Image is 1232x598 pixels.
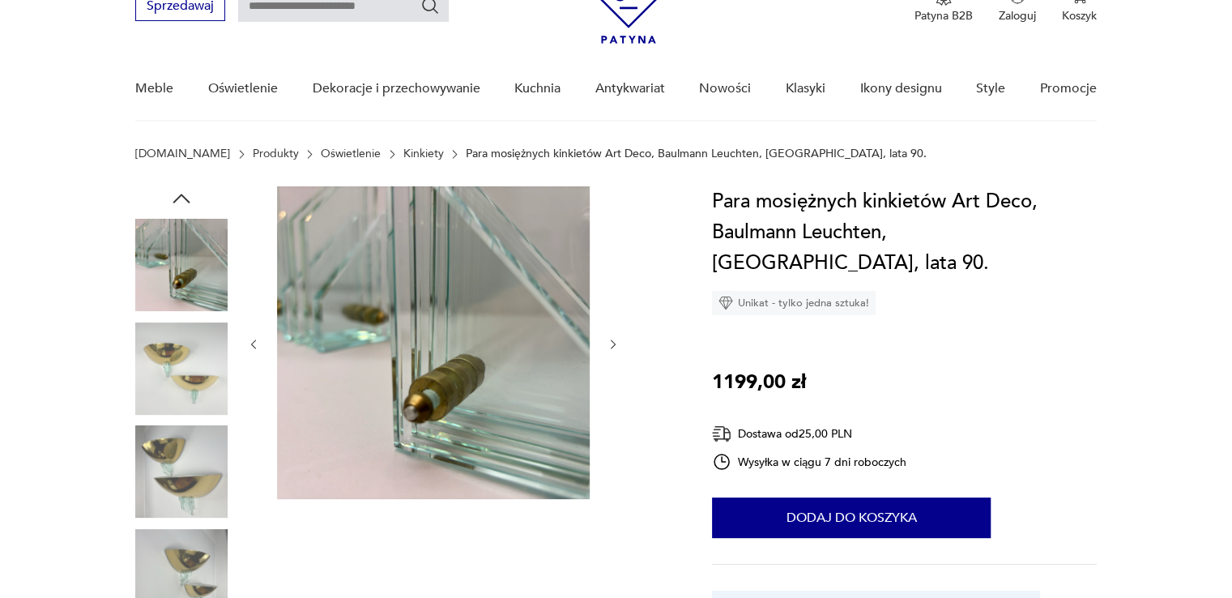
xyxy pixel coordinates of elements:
a: Promocje [1040,58,1097,120]
img: Zdjęcie produktu Para mosiężnych kinkietów Art Deco, Baulmann Leuchten, Niemcy, lata 90. [135,425,228,518]
a: Kinkiety [403,147,444,160]
p: Para mosiężnych kinkietów Art Deco, Baulmann Leuchten, [GEOGRAPHIC_DATA], lata 90. [466,147,927,160]
p: Koszyk [1062,8,1097,23]
img: Zdjęcie produktu Para mosiężnych kinkietów Art Deco, Baulmann Leuchten, Niemcy, lata 90. [135,322,228,415]
a: Ikony designu [859,58,941,120]
a: Style [976,58,1005,120]
a: [DOMAIN_NAME] [135,147,230,160]
img: Zdjęcie produktu Para mosiężnych kinkietów Art Deco, Baulmann Leuchten, Niemcy, lata 90. [135,219,228,311]
a: Klasyki [786,58,825,120]
img: Zdjęcie produktu Para mosiężnych kinkietów Art Deco, Baulmann Leuchten, Niemcy, lata 90. [277,186,590,499]
a: Oświetlenie [321,147,381,160]
img: Ikona diamentu [718,296,733,310]
a: Dekoracje i przechowywanie [312,58,480,120]
p: 1199,00 zł [712,367,806,398]
a: Meble [135,58,173,120]
h1: Para mosiężnych kinkietów Art Deco, Baulmann Leuchten, [GEOGRAPHIC_DATA], lata 90. [712,186,1097,279]
div: Unikat - tylko jedna sztuka! [712,291,876,315]
a: Kuchnia [514,58,561,120]
a: Produkty [253,147,299,160]
p: Patyna B2B [914,8,973,23]
a: Antykwariat [595,58,665,120]
a: Oświetlenie [208,58,278,120]
button: Dodaj do koszyka [712,498,991,538]
a: Sprzedawaj [135,2,225,13]
img: Ikona dostawy [712,424,731,444]
a: Nowości [699,58,751,120]
div: Dostawa od 25,00 PLN [712,424,906,444]
div: Wysyłka w ciągu 7 dni roboczych [712,452,906,472]
p: Zaloguj [999,8,1036,23]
